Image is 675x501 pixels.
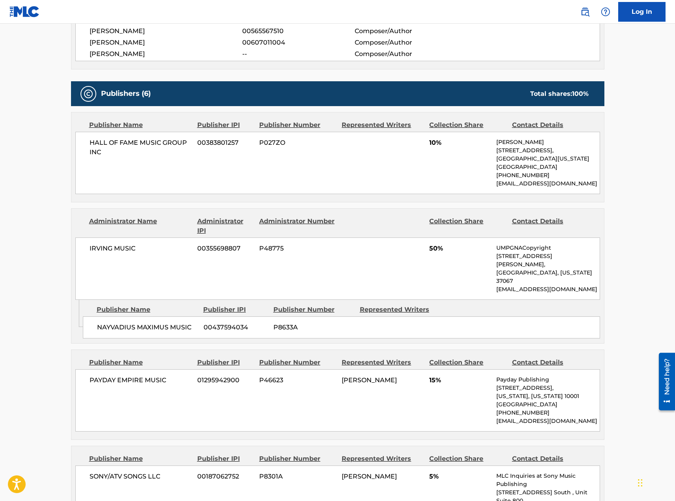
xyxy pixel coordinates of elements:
[259,472,336,481] span: P8301A
[342,376,397,384] span: [PERSON_NAME]
[259,358,336,367] div: Publisher Number
[90,138,192,157] span: HALL OF FAME MUSIC GROUP INC
[530,89,589,99] div: Total shares:
[197,358,253,367] div: Publisher IPI
[572,90,589,97] span: 100 %
[89,120,191,130] div: Publisher Name
[429,358,506,367] div: Collection Share
[342,358,423,367] div: Represented Writers
[496,376,599,384] p: Payday Publishing
[496,472,599,488] p: MLC Inquiries at Sony Music Publishing
[355,26,457,36] span: Composer/Author
[429,138,490,148] span: 10%
[496,409,599,417] p: [PHONE_NUMBER]
[197,120,253,130] div: Publisher IPI
[636,463,675,501] iframe: Chat Widget
[512,217,589,236] div: Contact Details
[259,138,336,148] span: P027ZO
[259,376,336,385] span: P46623
[197,376,253,385] span: 01295942900
[90,244,192,253] span: IRVING MUSIC
[429,376,490,385] span: 15%
[512,120,589,130] div: Contact Details
[84,89,93,99] img: Publishers
[101,89,151,98] h5: Publishers (6)
[496,269,599,285] p: [GEOGRAPHIC_DATA], [US_STATE] 37067
[355,49,457,59] span: Composer/Author
[618,2,666,22] a: Log In
[97,305,197,314] div: Publisher Name
[512,358,589,367] div: Contact Details
[496,171,599,179] p: [PHONE_NUMBER]
[342,120,423,130] div: Represented Writers
[259,217,336,236] div: Administrator Number
[429,472,490,481] span: 5%
[90,26,243,36] span: [PERSON_NAME]
[259,454,336,464] div: Publisher Number
[342,473,397,480] span: [PERSON_NAME]
[259,120,336,130] div: Publisher Number
[429,120,506,130] div: Collection Share
[355,38,457,47] span: Composer/Author
[203,305,267,314] div: Publisher IPI
[598,4,613,20] div: Help
[577,4,593,20] a: Public Search
[273,305,354,314] div: Publisher Number
[638,471,643,495] div: Drag
[653,350,675,413] iframe: Resource Center
[197,217,253,236] div: Administrator IPI
[197,138,253,148] span: 00383801257
[197,454,253,464] div: Publisher IPI
[242,26,354,36] span: 00565567510
[496,392,599,400] p: [US_STATE], [US_STATE] 10001
[342,454,423,464] div: Represented Writers
[429,217,506,236] div: Collection Share
[496,244,599,252] p: UMPGNACopyright
[90,376,192,385] span: PAYDAY EMPIRE MUSIC
[429,454,506,464] div: Collection Share
[496,417,599,425] p: [EMAIL_ADDRESS][DOMAIN_NAME]
[360,305,440,314] div: Represented Writers
[90,472,192,481] span: SONY/ATV SONGS LLC
[204,323,267,332] span: 00437594034
[197,472,253,481] span: 00187062752
[90,49,243,59] span: [PERSON_NAME]
[512,454,589,464] div: Contact Details
[273,323,354,332] span: P8633A
[601,7,610,17] img: help
[496,146,599,155] p: [STREET_ADDRESS],
[580,7,590,17] img: search
[496,163,599,171] p: [GEOGRAPHIC_DATA]
[496,252,599,269] p: [STREET_ADDRESS][PERSON_NAME],
[259,244,336,253] span: P48775
[197,244,253,253] span: 00355698807
[496,138,599,146] p: [PERSON_NAME]
[496,285,599,293] p: [EMAIL_ADDRESS][DOMAIN_NAME]
[9,6,40,17] img: MLC Logo
[496,384,599,392] p: [STREET_ADDRESS],
[89,358,191,367] div: Publisher Name
[89,454,191,464] div: Publisher Name
[90,38,243,47] span: [PERSON_NAME]
[496,155,599,163] p: [GEOGRAPHIC_DATA][US_STATE]
[242,38,354,47] span: 00607011004
[429,244,490,253] span: 50%
[89,217,191,236] div: Administrator Name
[496,400,599,409] p: [GEOGRAPHIC_DATA]
[242,49,354,59] span: --
[97,323,198,332] span: NAYVADIUS MAXIMUS MUSIC
[496,179,599,188] p: [EMAIL_ADDRESS][DOMAIN_NAME]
